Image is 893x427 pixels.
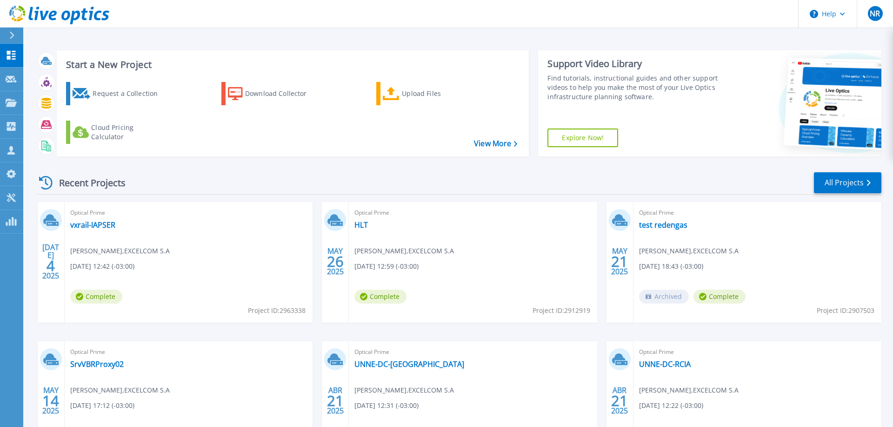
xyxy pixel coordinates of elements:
div: ABR 2025 [611,384,628,418]
span: Optical Prime [354,208,591,218]
span: Project ID: 2912919 [533,305,590,316]
span: [PERSON_NAME] , EXCELCOM S.A [639,246,739,256]
span: [PERSON_NAME] , EXCELCOM S.A [70,385,170,395]
span: Project ID: 2907503 [817,305,874,316]
a: SrvVBRProxy02 [70,359,124,369]
span: [DATE] 12:31 (-03:00) [354,400,419,411]
span: Project ID: 2963338 [248,305,306,316]
span: 21 [611,258,628,265]
span: Complete [693,290,746,304]
div: ABR 2025 [327,384,344,418]
h3: Start a New Project [66,60,517,70]
a: test redengas [639,220,687,230]
span: [PERSON_NAME] , EXCELCOM S.A [639,385,739,395]
div: Request a Collection [93,84,167,103]
a: Explore Now! [547,129,618,147]
a: vxrail-IAPSER [70,220,115,230]
span: [PERSON_NAME] , EXCELCOM S.A [354,246,454,256]
span: Optical Prime [639,347,876,357]
span: [DATE] 12:59 (-03:00) [354,261,419,271]
span: Optical Prime [70,208,307,218]
div: Upload Files [402,84,476,103]
div: Find tutorials, instructional guides and other support videos to help you make the most of your L... [547,74,722,102]
div: Recent Projects [36,171,138,194]
span: NR [870,10,880,17]
a: Upload Files [376,82,480,105]
span: Optical Prime [354,347,591,357]
span: 21 [327,397,344,405]
div: Download Collector [245,84,320,103]
a: UNNE-DC-RCIA [639,359,691,369]
a: Download Collector [221,82,325,105]
span: 21 [611,397,628,405]
a: UNNE-DC-[GEOGRAPHIC_DATA] [354,359,464,369]
span: 4 [47,262,55,270]
a: Cloud Pricing Calculator [66,121,170,144]
a: View More [474,139,517,148]
span: [DATE] 17:12 (-03:00) [70,400,134,411]
div: MAY 2025 [611,244,628,278]
span: Archived [639,290,689,304]
span: [PERSON_NAME] , EXCELCOM S.A [354,385,454,395]
span: [DATE] 18:43 (-03:00) [639,261,703,271]
div: Support Video Library [547,58,722,70]
span: 26 [327,258,344,265]
span: Optical Prime [70,347,307,357]
div: MAY 2025 [327,244,344,278]
div: Cloud Pricing Calculator [91,123,166,142]
a: HLT [354,220,368,230]
span: 14 [42,397,59,405]
span: Complete [70,290,122,304]
div: [DATE] 2025 [42,244,60,278]
span: Optical Prime [639,208,876,218]
div: MAY 2025 [42,384,60,418]
span: Complete [354,290,407,304]
span: [DATE] 12:42 (-03:00) [70,261,134,271]
a: All Projects [814,172,881,193]
span: [PERSON_NAME] , EXCELCOM S.A [70,246,170,256]
span: [DATE] 12:22 (-03:00) [639,400,703,411]
a: Request a Collection [66,82,170,105]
